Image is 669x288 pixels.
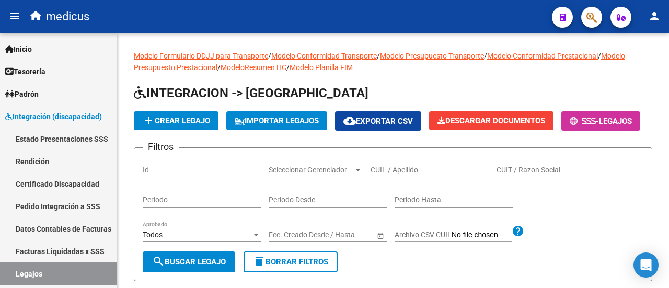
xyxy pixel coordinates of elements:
button: Exportar CSV [335,111,421,131]
a: Modelo Formulario DDJJ para Transporte [134,52,268,60]
span: IMPORTAR LEGAJOS [235,116,319,125]
mat-icon: help [512,225,524,237]
span: Todos [143,231,163,239]
span: Tesorería [5,66,45,77]
span: Buscar Legajo [152,257,226,267]
span: medicus [46,5,89,28]
span: Inicio [5,43,32,55]
mat-icon: add [142,114,155,126]
span: Descargar Documentos [437,116,545,125]
a: Modelo Conformidad Prestacional [487,52,598,60]
mat-icon: cloud_download [343,114,356,127]
input: Fecha inicio [269,231,307,239]
input: Fecha fin [316,231,367,239]
mat-icon: search [152,255,165,268]
mat-icon: delete [253,255,266,268]
a: Modelo Presupuesto Transporte [380,52,484,60]
span: INTEGRACION -> [GEOGRAPHIC_DATA] [134,86,368,100]
div: Open Intercom Messenger [633,252,659,278]
span: Padrón [5,88,39,100]
span: Exportar CSV [343,117,413,126]
span: Integración (discapacidad) [5,111,102,122]
mat-icon: person [648,10,661,22]
button: Descargar Documentos [429,111,553,130]
span: - [570,117,599,126]
button: Borrar Filtros [244,251,338,272]
button: Buscar Legajo [143,251,235,272]
span: Seleccionar Gerenciador [269,166,353,175]
h3: Filtros [143,140,179,154]
mat-icon: menu [8,10,21,22]
span: Crear Legajo [142,116,210,125]
button: IMPORTAR LEGAJOS [226,111,327,130]
button: Crear Legajo [134,111,218,130]
button: Open calendar [375,230,386,241]
a: Modelo Conformidad Transporte [271,52,377,60]
button: -Legajos [561,111,640,131]
input: Archivo CSV CUIL [452,231,512,240]
span: Legajos [599,117,632,126]
a: ModeloResumen HC [221,63,286,72]
a: Modelo Planilla FIM [290,63,353,72]
span: Borrar Filtros [253,257,328,267]
span: Archivo CSV CUIL [395,231,452,239]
